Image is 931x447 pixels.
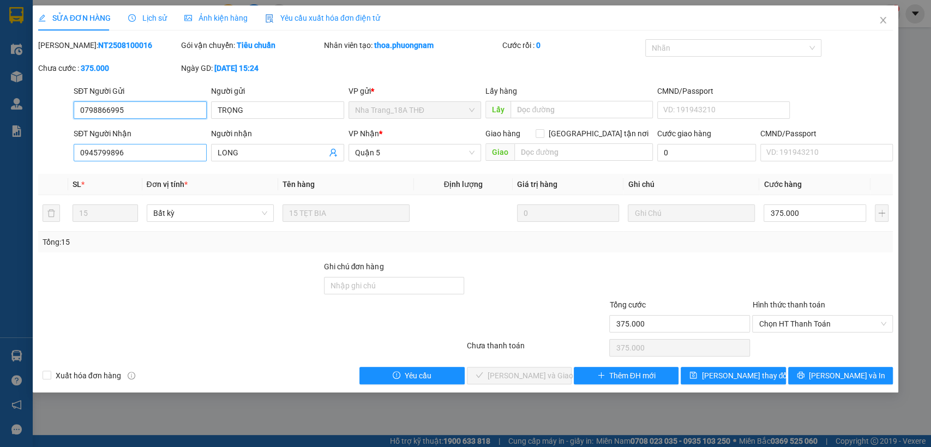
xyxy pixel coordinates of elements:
[237,41,275,50] b: Tiêu chuẩn
[147,180,188,189] span: Đơn vị tính
[574,367,678,384] button: plusThêm ĐH mới
[51,370,125,382] span: Xuất hóa đơn hàng
[797,371,804,380] span: printer
[43,236,360,248] div: Tổng: 15
[875,204,888,222] button: plus
[211,128,344,140] div: Người nhận
[181,39,322,51] div: Gói vận chuyển:
[485,129,520,138] span: Giao hàng
[544,128,653,140] span: [GEOGRAPHIC_DATA] tận nơi
[657,144,756,161] input: Cước giao hàng
[701,370,789,382] span: [PERSON_NAME] thay đổi
[181,62,322,74] div: Ngày GD:
[73,180,81,189] span: SL
[38,14,111,22] span: SỬA ĐƠN HÀNG
[74,128,207,140] div: SĐT Người Nhận
[374,41,434,50] b: thoa.phuongnam
[536,41,540,50] b: 0
[393,371,400,380] span: exclamation-circle
[868,5,898,36] button: Close
[681,367,785,384] button: save[PERSON_NAME] thay đổi
[689,371,697,380] span: save
[657,85,790,97] div: CMND/Passport
[609,300,645,309] span: Tổng cước
[329,148,338,157] span: user-add
[752,300,825,309] label: Hình thức thanh toán
[623,174,759,195] th: Ghi chú
[324,39,500,51] div: Nhân viên tạo:
[74,85,207,97] div: SĐT Người Gửi
[283,180,315,189] span: Tên hàng
[324,277,465,294] input: Ghi chú đơn hàng
[128,372,135,379] span: info-circle
[788,367,893,384] button: printer[PERSON_NAME] và In
[628,204,755,222] input: Ghi Chú
[597,371,605,380] span: plus
[265,14,380,22] span: Yêu cầu xuất hóa đơn điện tử
[466,340,609,359] div: Chưa thanh toán
[92,52,150,65] li: (c) 2017
[67,16,108,67] b: Gửi khách hàng
[517,180,557,189] span: Giá trị hàng
[43,204,60,222] button: delete
[92,41,150,50] b: [DOMAIN_NAME]
[485,101,510,118] span: Lấy
[809,370,885,382] span: [PERSON_NAME] và In
[38,14,46,22] span: edit
[128,14,136,22] span: clock-circle
[467,367,572,384] button: check[PERSON_NAME] và Giao hàng
[405,370,431,382] span: Yêu cầu
[211,85,344,97] div: Người gửi
[98,41,152,50] b: NT2508100016
[153,205,267,221] span: Bất kỳ
[349,85,482,97] div: VP gửi
[349,129,379,138] span: VP Nhận
[184,14,248,22] span: Ảnh kiện hàng
[118,14,145,40] img: logo.jpg
[879,16,887,25] span: close
[128,14,167,22] span: Lịch sử
[517,204,620,222] input: 0
[214,64,259,73] b: [DATE] 15:24
[485,87,517,95] span: Lấy hàng
[81,64,109,73] b: 375.000
[359,367,464,384] button: exclamation-circleYêu cầu
[38,39,179,51] div: [PERSON_NAME]:
[283,204,410,222] input: VD: Bàn, Ghế
[764,180,801,189] span: Cước hàng
[355,144,475,161] span: Quận 5
[485,143,514,161] span: Giao
[184,14,192,22] span: picture
[444,180,483,189] span: Định lượng
[324,262,384,271] label: Ghi chú đơn hàng
[760,128,893,140] div: CMND/Passport
[355,102,475,118] span: Nha Trang_18A THĐ
[502,39,643,51] div: Cước rồi :
[609,370,656,382] span: Thêm ĐH mới
[657,129,711,138] label: Cước giao hàng
[514,143,653,161] input: Dọc đường
[759,316,886,332] span: Chọn HT Thanh Toán
[14,70,60,141] b: Phương Nam Express
[510,101,653,118] input: Dọc đường
[265,14,274,23] img: icon
[38,62,179,74] div: Chưa cước :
